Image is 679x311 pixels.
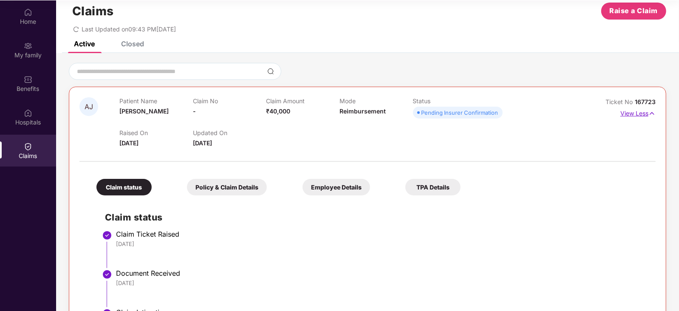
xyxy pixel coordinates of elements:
[422,108,498,117] div: Pending Insurer Confirmation
[24,109,32,117] img: svg+xml;base64,PHN2ZyBpZD0iSG9zcGl0YWxzIiB4bWxucz0iaHR0cDovL3d3dy53My5vcmcvMjAwMC9zdmciIHdpZHRoPS...
[187,179,267,195] div: Policy & Claim Details
[267,68,274,75] img: svg+xml;base64,PHN2ZyBpZD0iU2VhcmNoLTMyeDMyIiB4bWxucz0iaHR0cDovL3d3dy53My5vcmcvMjAwMC9zdmciIHdpZH...
[116,240,647,248] div: [DATE]
[620,107,656,118] p: View Less
[116,230,647,238] div: Claim Ticket Raised
[605,98,635,105] span: Ticket No
[193,139,212,147] span: [DATE]
[96,179,152,195] div: Claim status
[601,3,666,20] button: Raise a Claim
[610,6,658,16] span: Raise a Claim
[116,269,647,277] div: Document Received
[119,107,169,115] span: [PERSON_NAME]
[193,107,196,115] span: -
[413,97,487,105] p: Status
[121,40,144,48] div: Closed
[405,179,461,195] div: TPA Details
[85,103,93,110] span: AJ
[24,75,32,84] img: svg+xml;base64,PHN2ZyBpZD0iQmVuZWZpdHMiIHhtbG5zPSJodHRwOi8vd3d3LnczLm9yZy8yMDAwL3N2ZyIgd2lkdGg9Ij...
[82,25,176,33] span: Last Updated on 09:43 PM[DATE]
[102,269,112,280] img: svg+xml;base64,PHN2ZyBpZD0iU3RlcC1Eb25lLTMyeDMyIiB4bWxucz0iaHR0cDovL3d3dy53My5vcmcvMjAwMC9zdmciIH...
[24,142,32,151] img: svg+xml;base64,PHN2ZyBpZD0iQ2xhaW0iIHhtbG5zPSJodHRwOi8vd3d3LnczLm9yZy8yMDAwL3N2ZyIgd2lkdGg9IjIwIi...
[105,210,647,224] h2: Claim status
[116,279,647,287] div: [DATE]
[119,139,139,147] span: [DATE]
[119,129,193,136] p: Raised On
[193,129,266,136] p: Updated On
[266,107,290,115] span: ₹40,000
[339,107,386,115] span: Reimbursement
[72,4,114,18] h1: Claims
[635,98,656,105] span: 167723
[24,42,32,50] img: svg+xml;base64,PHN2ZyB3aWR0aD0iMjAiIGhlaWdodD0iMjAiIHZpZXdCb3g9IjAgMCAyMCAyMCIgZmlsbD0ibm9uZSIgeG...
[119,97,193,105] p: Patient Name
[648,109,656,118] img: svg+xml;base64,PHN2ZyB4bWxucz0iaHR0cDovL3d3dy53My5vcmcvMjAwMC9zdmciIHdpZHRoPSIxNyIgaGVpZ2h0PSIxNy...
[339,97,413,105] p: Mode
[102,230,112,240] img: svg+xml;base64,PHN2ZyBpZD0iU3RlcC1Eb25lLTMyeDMyIiB4bWxucz0iaHR0cDovL3d3dy53My5vcmcvMjAwMC9zdmciIH...
[266,97,339,105] p: Claim Amount
[73,25,79,33] span: redo
[303,179,370,195] div: Employee Details
[24,8,32,17] img: svg+xml;base64,PHN2ZyBpZD0iSG9tZSIgeG1sbnM9Imh0dHA6Ly93d3cudzMub3JnLzIwMDAvc3ZnIiB3aWR0aD0iMjAiIG...
[193,97,266,105] p: Claim No
[74,40,95,48] div: Active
